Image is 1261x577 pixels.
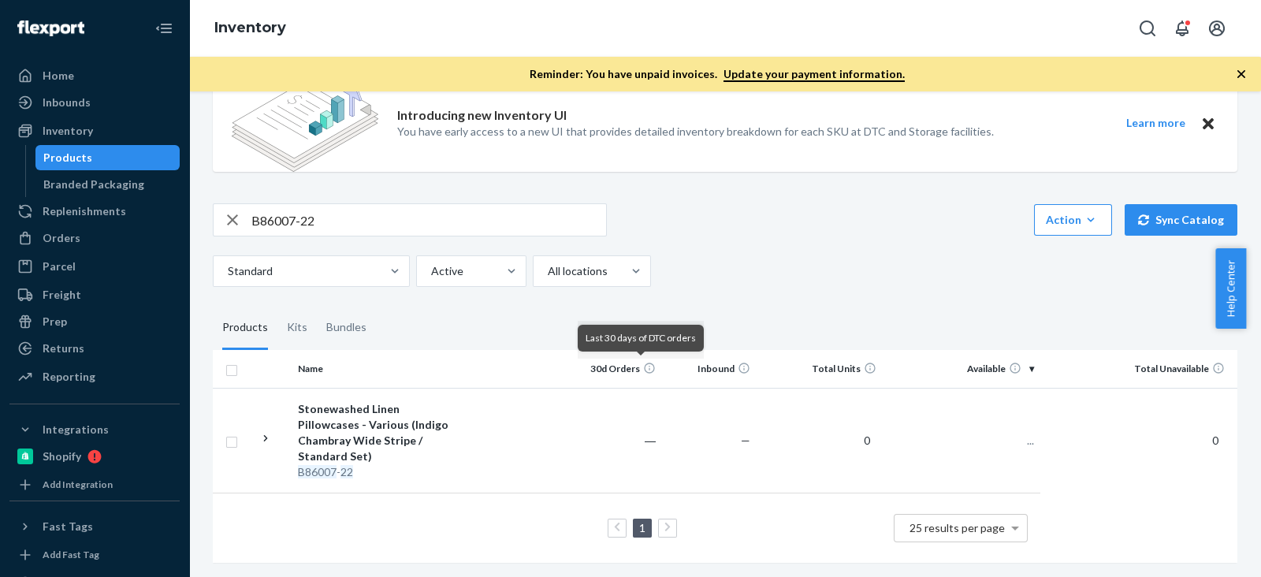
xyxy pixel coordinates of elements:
a: Inbounds [9,90,180,115]
a: Returns [9,336,180,361]
a: Add Fast Tag [9,545,180,564]
td: ― [567,388,662,493]
div: Home [43,68,74,84]
button: Action [1034,204,1112,236]
button: Open Search Box [1132,13,1163,44]
div: Add Fast Tag [43,548,99,561]
a: Inventory [214,19,286,36]
input: Standard [226,263,228,279]
button: Open account menu [1201,13,1233,44]
span: — [741,434,750,447]
button: Fast Tags [9,514,180,539]
button: Close Navigation [148,13,180,44]
a: Reporting [9,364,180,389]
a: Products [35,145,180,170]
div: Replenishments [43,203,126,219]
p: You have early access to a new UI that provides detailed inventory breakdown for each SKU at DTC ... [397,124,994,140]
button: Learn more [1116,114,1195,133]
div: Products [43,150,92,166]
a: Parcel [9,254,180,279]
th: Available [883,350,1040,388]
div: Add Integration [43,478,113,491]
button: Close [1198,114,1218,133]
div: - [298,464,463,480]
div: Branded Packaging [43,177,144,192]
span: 0 [1206,434,1225,447]
a: Freight [9,282,180,307]
th: Name [292,350,469,388]
div: Products [222,306,268,350]
span: 0 [857,434,876,447]
button: Sync Catalog [1125,204,1237,236]
div: Freight [43,287,81,303]
input: Active [430,263,431,279]
div: Returns [43,341,84,356]
a: Replenishments [9,199,180,224]
input: All locations [546,263,548,279]
div: Parcel [43,259,76,274]
div: Stonewashed Linen Pillowcases - Various (Indigo Chambray Wide Stripe / Standard Set) [298,401,463,464]
div: Prep [43,314,67,329]
th: Total Unavailable [1040,350,1237,388]
em: B86007 [298,465,337,478]
div: Reporting [43,369,95,385]
p: Reminder: You have unpaid invoices. [530,66,905,82]
button: Integrations [9,417,180,442]
div: Kits [287,306,307,350]
div: Fast Tags [43,519,93,534]
em: 22 [340,465,353,478]
ol: breadcrumbs [202,6,299,51]
a: Branded Packaging [35,172,180,197]
img: new-reports-banner-icon.82668bd98b6a51aee86340f2a7b77ae3.png [232,74,378,172]
th: Inbound [662,350,757,388]
div: Last 30 days of DTC orders [586,331,696,345]
div: Inbounds [43,95,91,110]
div: Inventory [43,123,93,139]
button: Help Center [1215,248,1246,329]
a: Update your payment information. [723,67,905,82]
button: Open notifications [1166,13,1198,44]
a: Add Integration [9,475,180,494]
th: Total Units [757,350,883,388]
th: 30d Orders [567,350,662,388]
a: Prep [9,309,180,334]
div: Action [1046,212,1100,228]
p: ... [889,433,1034,449]
div: Bundles [326,306,366,350]
a: Orders [9,225,180,251]
a: Page 1 is your current page [636,521,649,534]
span: 25 results per page [909,521,1005,534]
input: Search inventory by name or sku [251,204,606,236]
img: Flexport logo [17,20,84,36]
a: Inventory [9,118,180,143]
p: Introducing new Inventory UI [397,106,567,125]
div: Orders [43,230,80,246]
div: Shopify [43,449,81,464]
a: Shopify [9,444,180,469]
div: Integrations [43,422,109,437]
a: Home [9,63,180,88]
